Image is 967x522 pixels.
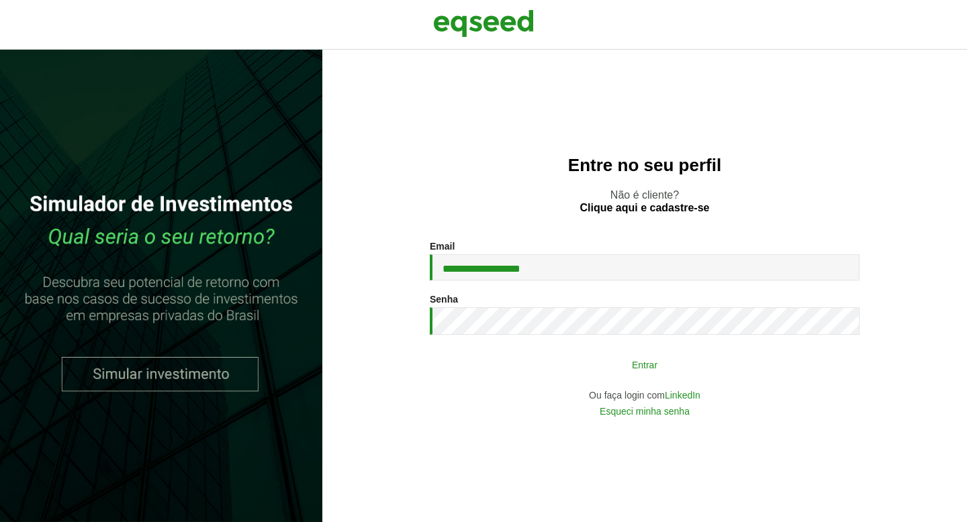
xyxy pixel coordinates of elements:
[433,7,534,40] img: EqSeed Logo
[600,407,690,416] a: Esqueci minha senha
[470,352,819,377] button: Entrar
[430,242,455,251] label: Email
[349,156,940,175] h2: Entre no seu perfil
[665,390,700,400] a: LinkedIn
[430,295,458,304] label: Senha
[430,390,860,400] div: Ou faça login com
[580,203,710,213] a: Clique aqui e cadastre-se
[349,189,940,214] p: Não é cliente?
